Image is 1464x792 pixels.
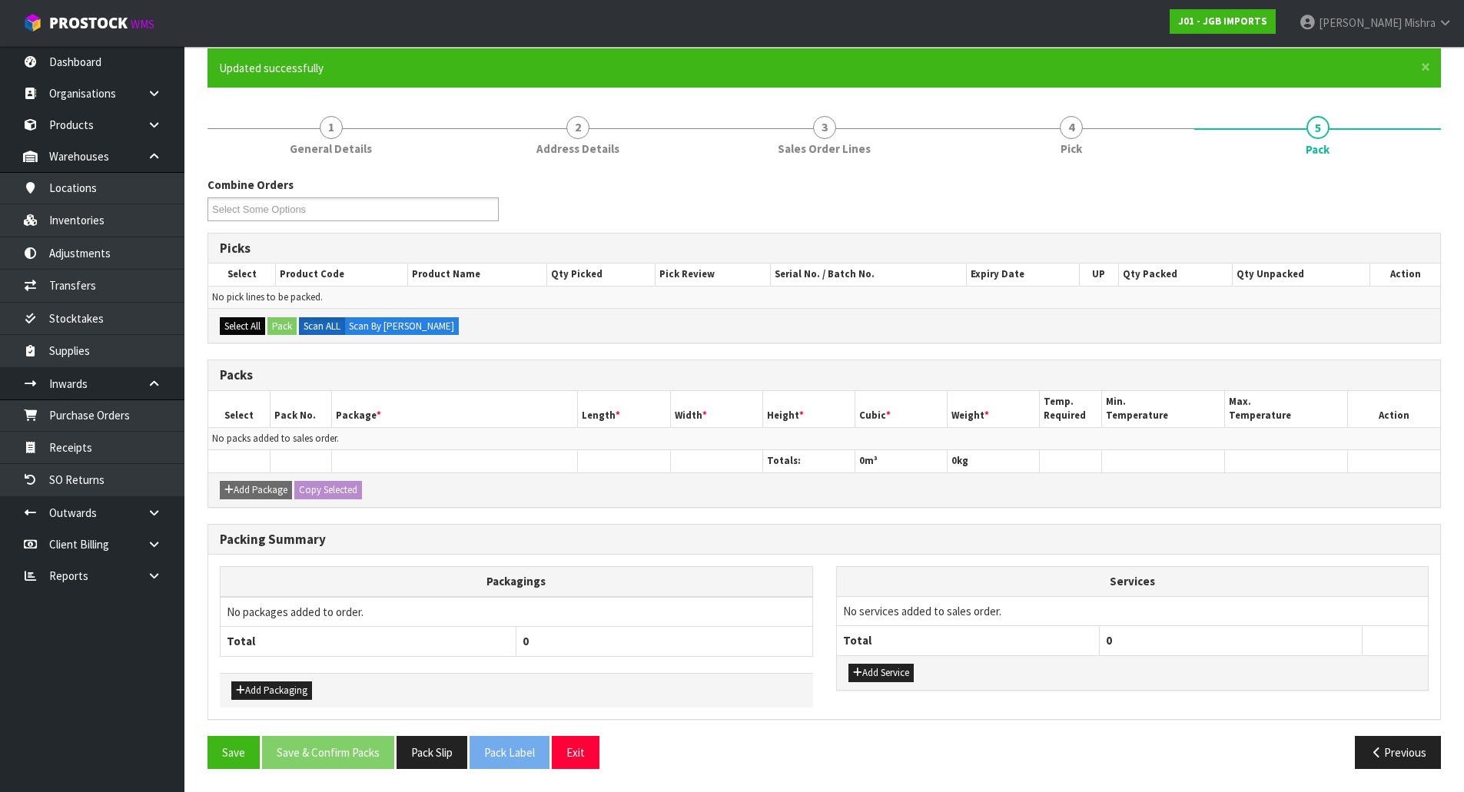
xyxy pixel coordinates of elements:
th: Pick Review [656,263,771,286]
button: Save & Confirm Packs [262,736,394,769]
span: × [1421,56,1430,78]
th: Qty Packed [1118,263,1232,286]
button: Select All [220,317,265,336]
span: Pack [1306,141,1330,157]
th: Serial No. / Batch No. [771,263,967,286]
th: Expiry Date [967,263,1080,286]
h3: Packs [220,368,1429,383]
th: Pack No. [270,391,331,427]
th: Action [1370,263,1440,286]
th: Max. Temperature [1224,391,1347,427]
th: Length [578,391,670,427]
button: Exit [552,736,599,769]
td: No packs added to sales order. [208,427,1440,449]
span: 4 [1060,116,1083,139]
label: Scan By [PERSON_NAME] [344,317,459,336]
th: Width [670,391,762,427]
span: 0 [859,454,865,467]
th: Product Code [276,263,408,286]
strong: J01 - JGB IMPORTS [1178,15,1267,28]
th: Totals: [762,450,855,472]
td: No pick lines to be packed. [208,286,1440,308]
th: Package [331,391,578,427]
th: UP [1079,263,1118,286]
span: ProStock [49,13,128,33]
a: J01 - JGB IMPORTS [1170,9,1276,34]
td: No services added to sales order. [837,596,1429,625]
th: Height [762,391,855,427]
span: Address Details [536,141,619,157]
span: Pick [1061,141,1082,157]
button: Add Packaging [231,681,312,700]
th: Qty Picked [547,263,656,286]
span: Pack [207,165,1441,780]
button: Save [207,736,260,769]
span: 0 [1106,633,1112,648]
th: Cubic [855,391,948,427]
th: Select [208,391,270,427]
th: Select [208,263,276,286]
th: Total [221,627,516,656]
th: Min. Temperature [1101,391,1224,427]
button: Add Service [848,664,914,682]
img: cube-alt.png [23,13,42,32]
span: Sales Order Lines [778,141,871,157]
span: 0 [523,634,529,648]
span: [PERSON_NAME] [1319,15,1402,30]
th: Qty Unpacked [1232,263,1369,286]
button: Add Package [220,481,292,499]
button: Pack Label [470,736,549,769]
th: Action [1348,391,1440,427]
small: WMS [131,17,154,31]
span: General Details [290,141,372,157]
th: Services [837,567,1429,596]
th: m³ [855,450,948,472]
td: No packages added to order. [221,597,813,627]
label: Scan ALL [299,317,345,336]
th: Temp. Required [1040,391,1101,427]
th: Product Name [408,263,547,286]
button: Pack [267,317,297,336]
th: Total [837,626,1100,655]
th: kg [948,450,1040,472]
span: 3 [813,116,836,139]
button: Pack Slip [397,736,467,769]
span: 1 [320,116,343,139]
h3: Packing Summary [220,532,1429,547]
h3: Picks [220,241,1429,256]
span: 5 [1306,116,1330,139]
th: Packagings [221,567,813,597]
button: Previous [1355,736,1441,769]
span: 2 [566,116,589,139]
span: 0 [951,454,957,467]
span: Mishra [1404,15,1436,30]
th: Weight [948,391,1040,427]
label: Combine Orders [207,177,294,193]
button: Copy Selected [294,481,362,499]
span: Updated successfully [219,61,324,75]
